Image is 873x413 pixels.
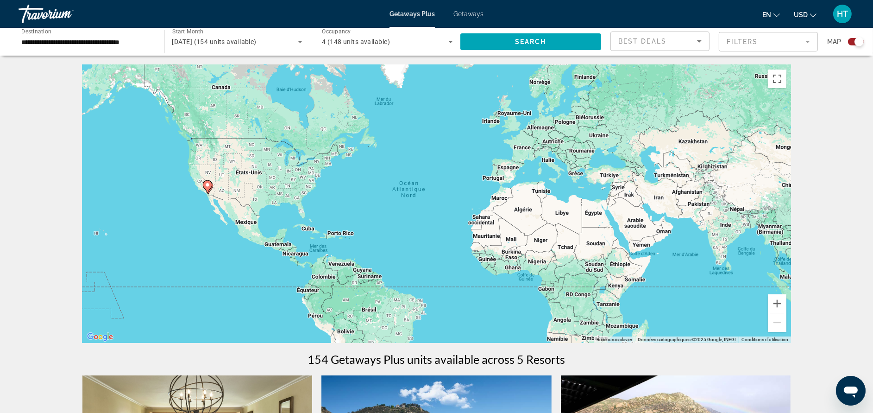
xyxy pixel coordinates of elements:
[389,10,435,18] a: Getaways Plus
[768,294,786,313] button: Zoom avant
[618,38,666,45] span: Best Deals
[19,2,111,26] a: Travorium
[597,337,632,343] button: Raccourcis clavier
[794,8,816,21] button: Change currency
[830,4,854,24] button: User Menu
[515,38,546,45] span: Search
[794,11,808,19] span: USD
[85,331,115,343] img: Google
[172,29,203,35] span: Start Month
[768,313,786,332] button: Zoom arrière
[762,8,780,21] button: Change language
[741,337,788,342] a: Conditions d'utilisation (s'ouvre dans un nouvel onglet)
[638,337,736,342] span: Données cartographiques ©2025 Google, INEGI
[322,29,351,35] span: Occupancy
[172,38,257,45] span: [DATE] (154 units available)
[827,35,841,48] span: Map
[322,38,390,45] span: 4 (148 units available)
[85,331,115,343] a: Ouvrir cette zone dans Google Maps (dans une nouvelle fenêtre)
[719,32,818,52] button: Filter
[21,28,51,35] span: Destination
[618,36,702,47] mat-select: Sort by
[837,9,848,19] span: HT
[453,10,484,18] a: Getaways
[768,70,786,88] button: Passer en plein écran
[308,352,565,366] h1: 154 Getaways Plus units available across 5 Resorts
[762,11,771,19] span: en
[836,376,866,406] iframe: Bouton de lancement de la fenêtre de messagerie
[460,33,602,50] button: Search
